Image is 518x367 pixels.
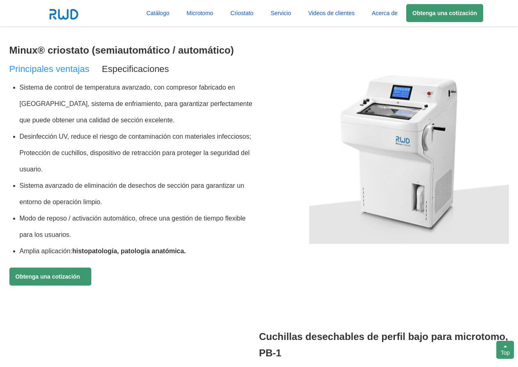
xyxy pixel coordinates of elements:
[72,248,185,254] b: histopatología, patología anatómica.
[20,243,259,259] li: Amplia aplicación:
[20,128,259,178] li: Desinfección UV, reduce el riesgo de contaminación con materiales infecciosos; Protección de cuch...
[406,4,483,22] a: Obtenga una cotización
[20,178,259,210] li: Sistema avanzado de eliminación de desechos de sección para garantizar un entorno de operación li...
[20,79,259,128] li: Sistema de control de temperatura avanzado, con compresor fabricado en [GEOGRAPHIC_DATA], sistema...
[20,210,259,243] li: Modo de reposo / activación automático, ofrece una gestión de tiempo flexible para los usuarios.
[9,42,259,59] h3: Minux® criostato (semiautomático / automático)
[102,64,169,74] span: Especificaciones
[9,64,90,74] span: Principales ventajas
[9,268,91,286] a: Obtenga una cotización
[496,341,514,359] div: Top
[259,329,509,361] h3: Cuchillas desechables de perfil bajo para microtomo, PB-1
